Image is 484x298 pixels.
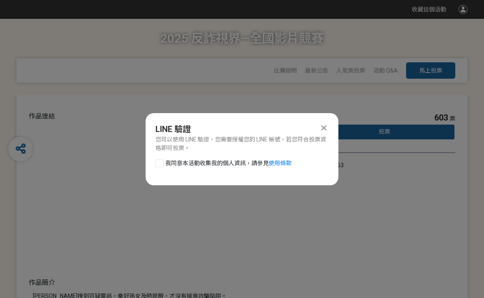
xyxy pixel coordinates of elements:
button: 馬上投票 [406,62,455,79]
span: 投票 [379,128,390,135]
span: 作品簡介 [29,279,55,287]
a: 比賽說明 [274,67,297,74]
span: 我同意本活動收集我的個人資訊，請參見 [165,159,292,168]
span: 人氣獎投票 [336,67,365,74]
iframe: IFrame Embed [384,161,425,169]
a: 活動 Q&A [373,67,398,74]
h1: 2025 反詐視界—全國影片競賽 [160,19,324,58]
span: 票 [450,115,455,122]
span: 馬上投票 [419,67,442,74]
span: 收藏這個活動 [412,6,446,13]
a: 使用條款 [269,160,292,166]
span: 603 [434,113,448,123]
a: 最新公告 [305,67,328,74]
span: 作品連結 [29,112,55,120]
div: LINE 驗證 [155,123,329,135]
div: 您可以使用 LINE 驗證，您需要授權您的 LINE 帳號，若您符合投票資格即可投票。 [155,135,329,152]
